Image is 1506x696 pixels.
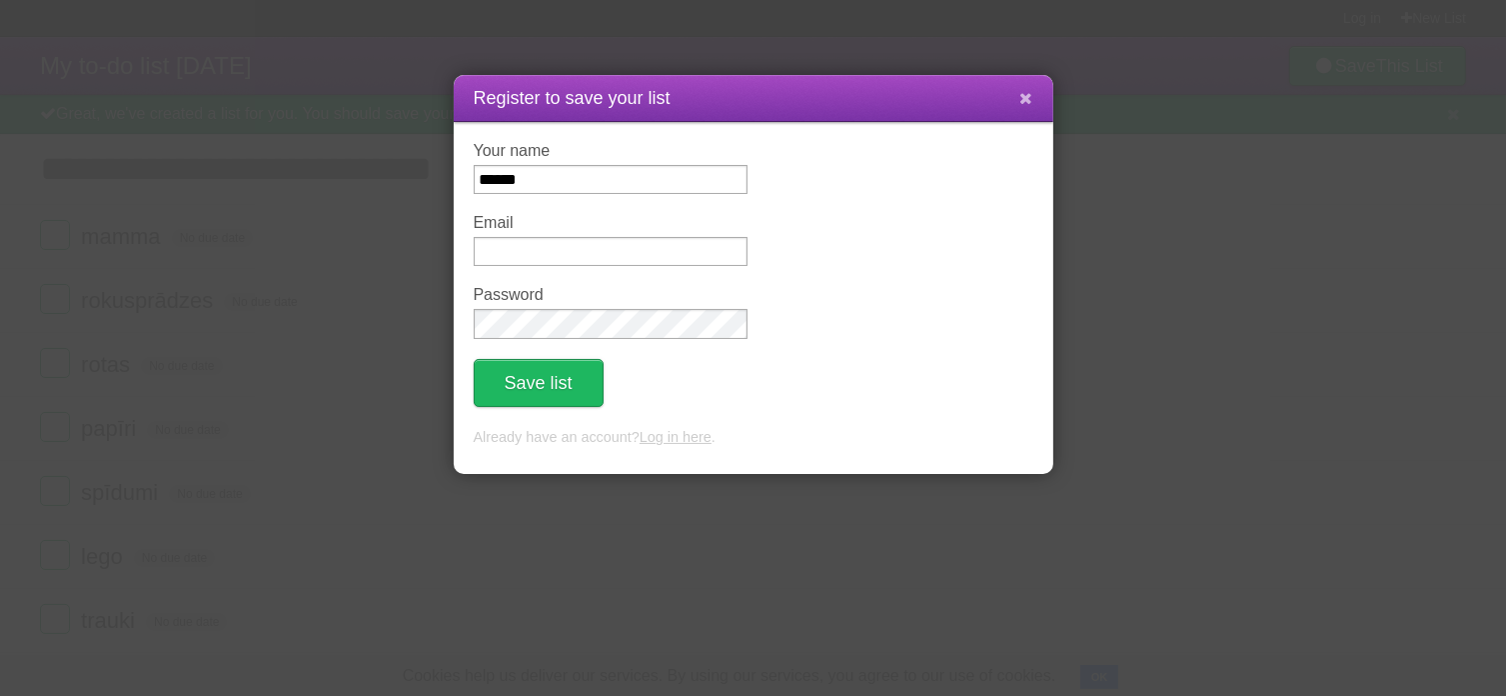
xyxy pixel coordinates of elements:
[474,142,748,160] label: Your name
[474,427,1033,449] p: Already have an account? .
[474,359,604,407] button: Save list
[474,85,1033,112] h1: Register to save your list
[474,214,748,232] label: Email
[640,429,712,445] a: Log in here
[474,286,748,304] label: Password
